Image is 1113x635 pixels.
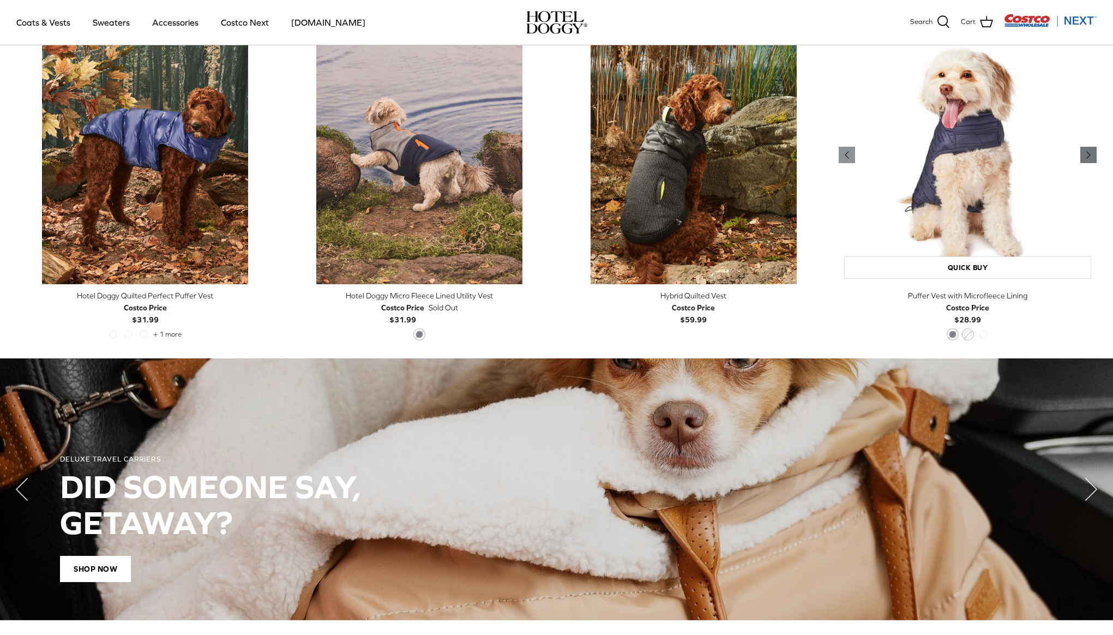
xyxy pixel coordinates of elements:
a: Sweaters [83,4,140,41]
a: Hybrid Quilted Vest Costco Price$59.99 [565,290,823,326]
div: DELUXE TRAVEL CARRIERS [60,455,1053,464]
h2: DID SOMEONE SAY, GETAWAY? [60,469,1053,541]
a: Search [910,15,950,29]
img: hoteldoggycom [526,11,587,34]
div: Hotel Doggy Quilted Perfect Puffer Vest [16,290,274,302]
a: Previous [839,147,855,163]
button: Next [1069,468,1113,511]
a: Hybrid Quilted Vest [565,26,823,284]
a: Hotel Doggy Quilted Perfect Puffer Vest [16,26,274,284]
a: Coats & Vests [7,4,80,41]
a: Quick buy [844,256,1091,279]
a: Puffer Vest with Microfleece Lining [839,26,1097,284]
div: Costco Price [946,302,989,314]
span: + 1 more [153,331,182,338]
span: Search [910,16,932,28]
a: Puffer Vest with Microfleece Lining Costco Price$28.99 [839,290,1097,326]
b: $28.99 [946,302,989,324]
a: [DOMAIN_NAME] [281,4,375,41]
span: Shop Now [60,556,131,582]
a: Hotel Doggy Micro Fleece Lined Utility Vest [291,26,549,284]
img: Costco Next [1004,14,1097,27]
a: Visit Costco Next [1004,21,1097,29]
a: Hotel Doggy Quilted Perfect Puffer Vest Costco Price$31.99 [16,290,274,326]
span: Sold Out [429,302,458,314]
a: Costco Next [211,4,279,41]
b: $31.99 [381,302,424,324]
div: Costco Price [124,302,167,314]
a: Hotel Doggy Micro Fleece Lined Utility Vest Costco Price$31.99 Sold Out [291,290,549,326]
div: Costco Price [381,302,424,314]
a: Cart [961,15,993,29]
div: Costco Price [672,302,715,314]
div: Puffer Vest with Microfleece Lining [839,290,1097,302]
a: Previous [1080,147,1097,163]
a: hoteldoggy.com hoteldoggycom [526,11,587,34]
div: Hybrid Quilted Vest [565,290,823,302]
b: $31.99 [124,302,167,324]
div: Hotel Doggy Micro Fleece Lined Utility Vest [291,290,549,302]
span: Cart [961,16,976,28]
a: Accessories [142,4,208,41]
b: $59.99 [672,302,715,324]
